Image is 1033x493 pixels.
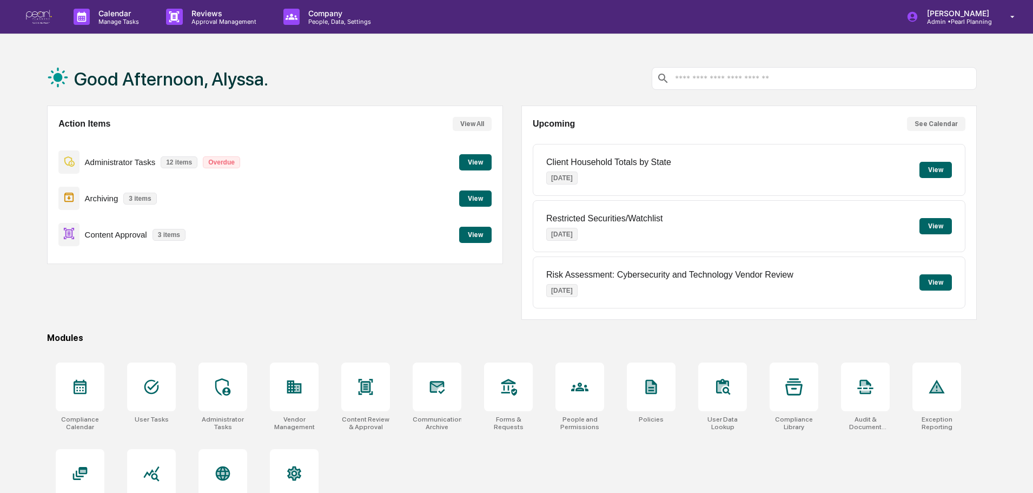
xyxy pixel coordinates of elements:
[459,193,492,203] a: View
[546,157,671,167] p: Client Household Totals by State
[918,18,995,25] p: Admin • Pearl Planning
[555,416,604,431] div: People and Permissions
[85,194,118,203] p: Archiving
[123,193,156,205] p: 3 items
[183,18,262,25] p: Approval Management
[90,18,144,25] p: Manage Tasks
[546,172,578,185] p: [DATE]
[546,270,793,280] p: Risk Assessment: Cybersecurity and Technology Vendor Review
[918,9,995,18] p: [PERSON_NAME]
[698,416,747,431] div: User Data Lookup
[198,416,247,431] div: Administrator Tasks
[912,416,961,431] div: Exception Reporting
[26,10,52,24] img: logo
[907,117,965,131] button: See Calendar
[459,190,492,207] button: View
[546,214,663,224] p: Restricted Securities/Watchlist
[919,162,952,178] button: View
[459,227,492,243] button: View
[47,333,977,343] div: Modules
[341,416,390,431] div: Content Review & Approval
[56,416,104,431] div: Compliance Calendar
[919,218,952,234] button: View
[85,230,147,239] p: Content Approval
[161,156,197,168] p: 12 items
[270,416,319,431] div: Vendor Management
[153,229,186,241] p: 3 items
[85,157,156,167] p: Administrator Tasks
[300,9,376,18] p: Company
[841,416,890,431] div: Audit & Document Logs
[459,154,492,170] button: View
[546,284,578,297] p: [DATE]
[484,416,533,431] div: Forms & Requests
[300,18,376,25] p: People, Data, Settings
[546,228,578,241] p: [DATE]
[183,9,262,18] p: Reviews
[90,9,144,18] p: Calendar
[919,274,952,291] button: View
[413,416,461,431] div: Communications Archive
[58,119,110,129] h2: Action Items
[203,156,240,168] p: Overdue
[533,119,575,129] h2: Upcoming
[770,416,818,431] div: Compliance Library
[639,416,664,423] div: Policies
[459,156,492,167] a: View
[135,416,169,423] div: User Tasks
[459,229,492,239] a: View
[74,68,268,90] h1: Good Afternoon, Alyssa.
[453,117,492,131] button: View All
